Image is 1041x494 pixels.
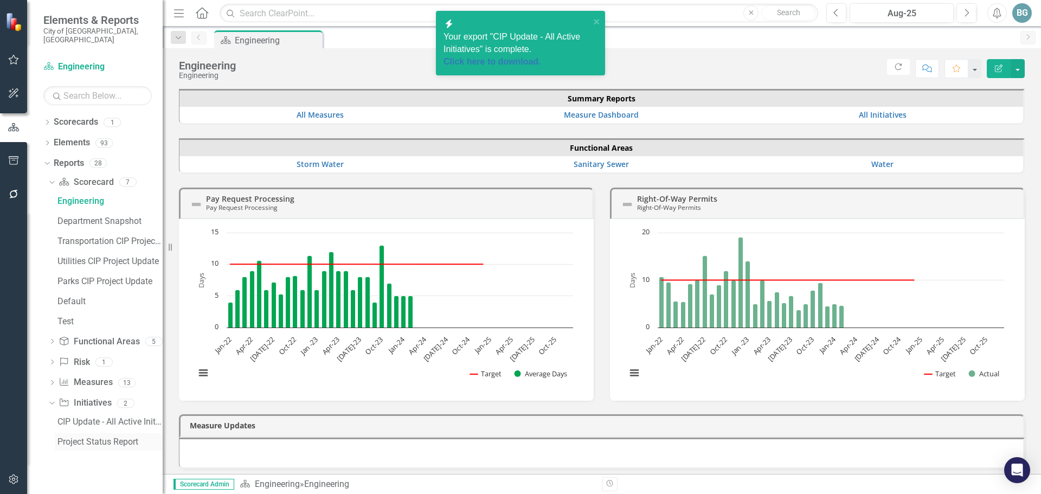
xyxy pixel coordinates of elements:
text: 15 [211,227,219,236]
a: Engineering [43,61,152,73]
path: Sep-23, 5. Actual. [804,304,808,328]
path: Apr-22, 9. Average Days. [250,271,255,328]
path: Jan -23, 6. Average Days. [314,290,319,328]
text: Days [627,272,637,287]
text: Oct-24 [881,334,903,356]
text: 0 [646,322,650,331]
path: Oct-23, 7.8. Actual. [811,290,815,328]
text: Oct-22 [277,335,298,356]
text: Oct-25 [536,335,558,356]
a: Measure Dashboard [564,110,639,120]
div: Engineering [57,196,163,206]
a: CIP Update - All Active Initiatives [55,413,163,431]
a: Measures [59,376,112,389]
path: Feb-23, 5. Actual. [753,304,758,328]
path: Feb-22, 9.5. Actual. [666,282,671,328]
div: 1 [104,118,121,127]
input: Search Below... [43,86,152,105]
a: Parks CIP Project Update [55,273,163,290]
path: Jan-22, 10.7. Actual. [659,277,664,328]
div: Chart. Highcharts interactive chart. [190,227,583,390]
h3: Measure Updates [190,421,1018,429]
path: May-22, 9.2. Actual. [688,284,693,328]
text: Jan-25 [472,335,493,356]
div: 93 [95,138,113,147]
path: Jul-23, 6.7. Actual. [789,296,794,328]
text: 20 [642,227,650,236]
div: 28 [89,159,107,168]
text: Apr-23 [751,335,773,356]
path: Apr-22, 5.4. Actual. [681,301,686,328]
a: Test [55,313,163,330]
path: Apr-23, 5.7. Actual. [767,300,772,328]
img: Not Defined [190,198,203,211]
text: [DATE]-24 [852,334,882,363]
text: Jan-22 [212,335,234,356]
text: Jan-25 [903,335,924,356]
path: May-23, 7.5. Actual. [775,292,780,328]
div: Test [57,317,163,326]
path: Oct-23, 13. Average Days. [380,245,384,328]
g: Target, series 1 of 2. Line with 48 data points. [659,278,916,282]
a: Utilities CIP Project Update [55,253,163,270]
img: Not Defined [621,198,634,211]
text: Jan -23 [297,335,320,357]
div: Parks CIP Project Update [57,277,163,286]
path: Jul-22, 7.15. Average Days. [272,282,277,328]
path: Jul-22, 15.18. Actual. [703,255,708,328]
button: Show Target [924,369,956,378]
a: Scorecards [54,116,98,129]
div: Engineering [179,60,236,72]
path: Dec-22, 19. Actual. [738,237,743,328]
div: Utilities CIP Project Update [57,256,163,266]
div: Aug-25 [853,7,950,20]
path: Nov-22, 10. Actual. [731,280,736,328]
text: [DATE]-24 [421,334,451,363]
button: BG [1012,3,1032,23]
path: May-23, 9. Average Days. [344,271,349,328]
path: Aug-22, 7. Actual. [710,294,715,328]
path: Jan-24, 4.94. Actual. [832,304,837,328]
div: CIP Update - All Active Initiatives [57,417,163,427]
path: Sep-22, 8. Average Days. [286,277,291,328]
text: Jan-24 [816,334,838,356]
path: Oct-22, 8.2. Average Days. [293,275,298,328]
button: View chart menu, Chart [627,365,642,381]
span: Scorecard Admin [173,479,234,490]
span: Elements & Reports [43,14,152,27]
a: Initiatives [59,397,111,409]
a: Click here to download. [444,57,541,66]
a: Transportation CIP Project Update [55,233,163,250]
path: Jun-23, 6. Average Days. [351,290,356,328]
text: Oct-24 [449,334,472,356]
div: 1 [95,357,113,367]
div: » [240,478,594,491]
th: Functional Areas [179,140,1023,156]
button: Show Actual [969,369,999,378]
text: 10 [211,258,219,268]
text: Apr-24 [837,334,859,356]
img: ClearPoint Strategy [5,12,24,31]
path: Nov-23, 7. Average Days. [387,283,392,328]
div: Engineering [304,479,349,489]
path: Apr-23, 9. Average Days. [336,271,341,328]
button: Aug-25 [850,3,954,23]
text: Apr-24 [406,334,428,356]
div: Project Status Report [57,437,163,447]
a: Engineering [255,479,300,489]
path: Aug-23, 3.7. Actual. [796,310,801,328]
text: Jan-24 [385,334,407,356]
div: Transportation CIP Project Update [57,236,163,246]
text: Jan -23 [728,335,751,357]
svg: Interactive chart [190,227,579,390]
path: Dec-22, 11.4. Average Days. [307,255,312,328]
a: Reports [54,157,84,170]
div: Engineering [179,72,236,80]
a: Department Snapshot [55,213,163,230]
a: Project Status Report [55,433,163,451]
span: Your export "CIP Update - All Active Initiatives" is complete. [444,32,590,68]
path: Mar-22, 5.5. Actual. [673,301,678,328]
text: 5 [215,290,219,300]
path: Mar-23, 10. Actual. [760,280,765,328]
path: Dec-23, 5. Average Days. [394,296,399,328]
